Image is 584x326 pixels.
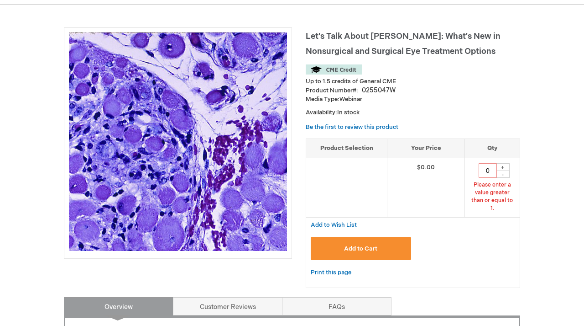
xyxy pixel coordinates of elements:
[306,87,358,94] strong: Product Number
[464,139,520,158] th: Qty
[496,171,510,178] div: -
[306,108,520,117] p: Availability:
[469,181,515,213] div: Please enter a value greater than or equal to 1.
[311,267,351,278] a: Print this page
[69,32,287,251] img: Let's Talk About TED: What's New in Nonsurgical and Surgical Eye Treatment Options
[311,221,357,229] a: Add to Wish List
[387,158,465,218] td: $0.00
[306,123,398,131] a: Be the first to review this product
[306,96,339,103] strong: Media Type:
[306,77,520,86] li: Up to 1.5 credits of General CME
[173,297,282,315] a: Customer Reviews
[311,237,411,260] button: Add to Cart
[306,32,501,56] span: Let's Talk About [PERSON_NAME]: What's New in Nonsurgical and Surgical Eye Treatment Options
[306,95,520,104] p: Webinar
[387,139,465,158] th: Your Price
[306,64,362,75] img: CME Credit
[64,297,173,315] a: Overview
[282,297,391,315] a: FAQs
[496,163,510,171] div: +
[306,139,387,158] th: Product Selection
[479,163,497,178] input: Qty
[337,109,360,116] span: In stock
[362,86,396,95] div: 0255047W
[344,245,377,252] span: Add to Cart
